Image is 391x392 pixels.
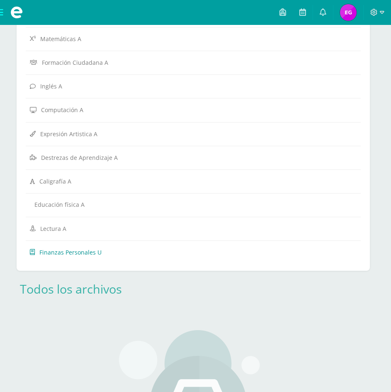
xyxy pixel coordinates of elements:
img: 01fca5c13df7f8bb63dc44f51507a8d4.png [340,4,357,21]
a: Lectura A [30,221,357,236]
a: Caligrafía A [30,174,357,189]
span: Destrezas de Aprendizaje A [41,154,118,162]
div: Todos los archivos [20,281,134,297]
span: Educación física A [34,201,85,208]
span: Finanzas Personales U [39,248,102,256]
span: Lectura A [40,225,66,233]
a: Matemáticas A [30,31,357,46]
a: Inglés A [30,78,357,93]
span: Caligrafía A [39,177,71,185]
a: Formación Ciudadana A [30,55,357,70]
span: Formación Ciudadana A [42,59,108,66]
span: Inglés A [40,82,62,90]
a: Computación A [30,102,357,117]
a: Educación física A [30,197,357,212]
span: Matemáticas A [40,34,81,42]
a: Destrezas de Aprendizaje A [30,150,357,165]
a: Todos los archivos [20,281,122,297]
a: Expresión Artistica A [30,126,357,141]
span: Expresión Artistica A [40,130,97,137]
a: Finanzas Personales U [30,245,357,260]
span: Computación A [41,106,83,114]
